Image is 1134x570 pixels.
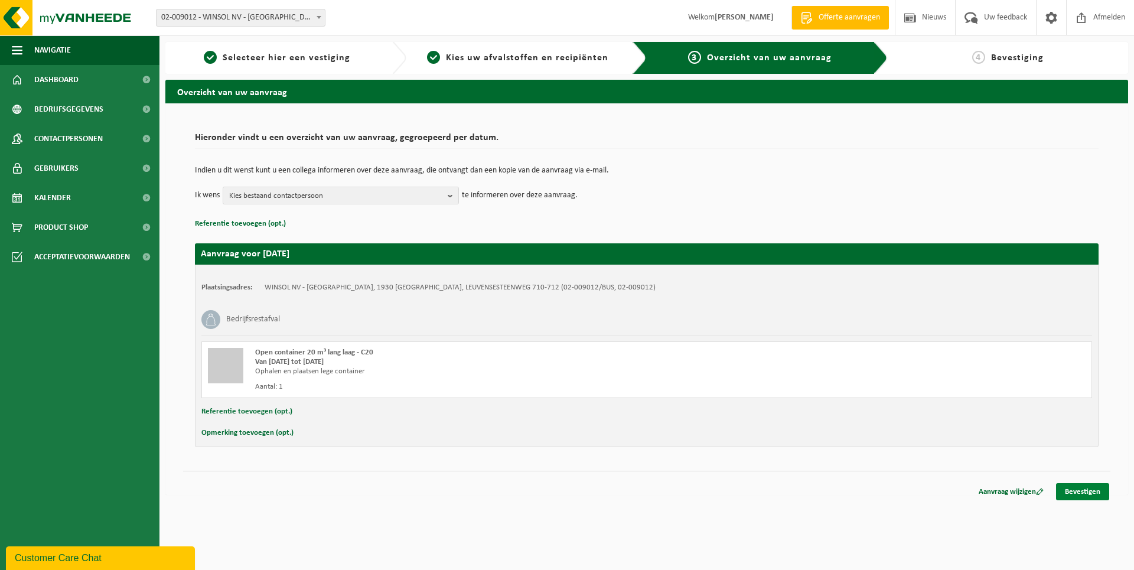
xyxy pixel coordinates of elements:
[715,13,774,22] strong: [PERSON_NAME]
[462,187,578,204] p: te informeren over deze aanvraag.
[34,65,79,95] span: Dashboard
[195,187,220,204] p: Ik wens
[991,53,1044,63] span: Bevestiging
[707,53,832,63] span: Overzicht van uw aanvraag
[412,51,624,65] a: 2Kies uw afvalstoffen en recipiënten
[255,348,373,356] span: Open container 20 m³ lang laag - C20
[970,483,1052,500] a: Aanvraag wijzigen
[34,124,103,154] span: Contactpersonen
[255,358,324,366] strong: Van [DATE] tot [DATE]
[195,133,1099,149] h2: Hieronder vindt u een overzicht van uw aanvraag, gegroepeerd per datum.
[223,53,350,63] span: Selecteer hier een vestiging
[816,12,883,24] span: Offerte aanvragen
[265,283,656,292] td: WINSOL NV - [GEOGRAPHIC_DATA], 1930 [GEOGRAPHIC_DATA], LEUVENSESTEENWEG 710-712 (02-009012/BUS, 0...
[972,51,985,64] span: 4
[201,284,253,291] strong: Plaatsingsadres:
[255,382,694,392] div: Aantal: 1
[156,9,325,27] span: 02-009012 - WINSOL NV - LEUVEN - ZAVENTEM
[171,51,383,65] a: 1Selecteer hier een vestiging
[34,154,79,183] span: Gebruikers
[34,213,88,242] span: Product Shop
[688,51,701,64] span: 3
[157,9,325,26] span: 02-009012 - WINSOL NV - LEUVEN - ZAVENTEM
[204,51,217,64] span: 1
[201,249,289,259] strong: Aanvraag voor [DATE]
[446,53,608,63] span: Kies uw afvalstoffen en recipiënten
[791,6,889,30] a: Offerte aanvragen
[195,167,1099,175] p: Indien u dit wenst kunt u een collega informeren over deze aanvraag, die ontvangt dan een kopie v...
[195,216,286,232] button: Referentie toevoegen (opt.)
[165,80,1128,103] h2: Overzicht van uw aanvraag
[34,95,103,124] span: Bedrijfsgegevens
[34,35,71,65] span: Navigatie
[255,367,694,376] div: Ophalen en plaatsen lege container
[6,544,197,570] iframe: chat widget
[34,242,130,272] span: Acceptatievoorwaarden
[226,310,280,329] h3: Bedrijfsrestafval
[229,187,443,205] span: Kies bestaand contactpersoon
[201,404,292,419] button: Referentie toevoegen (opt.)
[1056,483,1109,500] a: Bevestigen
[427,51,440,64] span: 2
[223,187,459,204] button: Kies bestaand contactpersoon
[34,183,71,213] span: Kalender
[201,425,294,441] button: Opmerking toevoegen (opt.)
